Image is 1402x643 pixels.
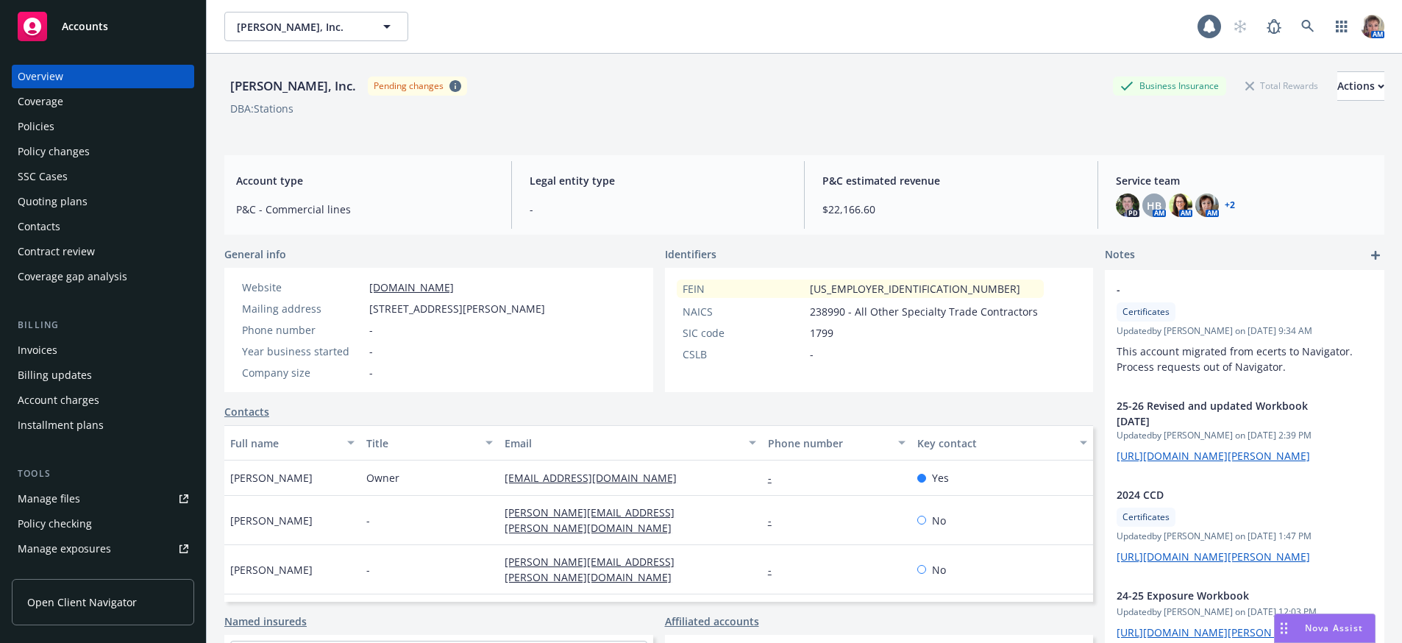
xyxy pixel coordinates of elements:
[12,190,194,213] a: Quoting plans
[12,165,194,188] a: SSC Cases
[932,562,946,578] span: No
[18,338,57,362] div: Invoices
[12,562,194,586] a: Manage certificates
[18,240,95,263] div: Contract review
[499,425,762,461] button: Email
[822,202,1080,217] span: $22,166.60
[18,413,104,437] div: Installment plans
[1105,246,1135,264] span: Notes
[366,470,399,486] span: Owner
[18,115,54,138] div: Policies
[230,562,313,578] span: [PERSON_NAME]
[242,322,363,338] div: Phone number
[1122,305,1170,319] span: Certificates
[1117,625,1310,639] a: [URL][DOMAIN_NAME][PERSON_NAME]
[932,513,946,528] span: No
[530,202,787,217] span: -
[768,471,783,485] a: -
[12,388,194,412] a: Account charges
[366,562,370,578] span: -
[230,513,313,528] span: [PERSON_NAME]
[932,470,949,486] span: Yes
[12,537,194,561] span: Manage exposures
[683,304,804,319] div: NAICS
[224,425,360,461] button: Full name
[12,140,194,163] a: Policy changes
[12,338,194,362] a: Invoices
[1117,324,1373,338] span: Updated by [PERSON_NAME] on [DATE] 9:34 AM
[1122,511,1170,524] span: Certificates
[12,363,194,387] a: Billing updates
[237,19,364,35] span: [PERSON_NAME], Inc.
[224,614,307,629] a: Named insureds
[1117,429,1373,442] span: Updated by [PERSON_NAME] on [DATE] 2:39 PM
[12,512,194,536] a: Policy checking
[369,280,454,294] a: [DOMAIN_NAME]
[1117,344,1356,374] span: This account migrated from ecerts to Navigator. Process requests out of Navigator.
[1337,72,1384,100] div: Actions
[366,436,477,451] div: Title
[1105,475,1384,576] div: 2024 CCDCertificatesUpdatedby [PERSON_NAME] on [DATE] 1:47 PM[URL][DOMAIN_NAME][PERSON_NAME]
[1113,77,1226,95] div: Business Insurance
[12,318,194,333] div: Billing
[1275,614,1293,642] div: Drag to move
[1147,198,1161,213] span: HB
[18,140,90,163] div: Policy changes
[224,12,408,41] button: [PERSON_NAME], Inc.
[18,512,92,536] div: Policy checking
[1259,12,1289,41] a: Report a Bug
[230,470,313,486] span: [PERSON_NAME]
[369,301,545,316] span: [STREET_ADDRESS][PERSON_NAME]
[810,304,1038,319] span: 238990 - All Other Specialty Trade Contractors
[768,563,783,577] a: -
[1117,605,1373,619] span: Updated by [PERSON_NAME] on [DATE] 12:03 PM
[1274,614,1376,643] button: Nova Assist
[12,413,194,437] a: Installment plans
[1195,193,1219,217] img: photo
[12,65,194,88] a: Overview
[18,265,127,288] div: Coverage gap analysis
[360,425,499,461] button: Title
[62,21,108,32] span: Accounts
[762,425,912,461] button: Phone number
[1337,71,1384,101] button: Actions
[242,365,363,380] div: Company size
[1117,449,1310,463] a: [URL][DOMAIN_NAME][PERSON_NAME]
[505,505,683,535] a: [PERSON_NAME][EMAIL_ADDRESS][PERSON_NAME][DOMAIN_NAME]
[1116,173,1373,188] span: Service team
[18,65,63,88] div: Overview
[224,77,362,96] div: [PERSON_NAME], Inc.
[27,594,137,610] span: Open Client Navigator
[242,301,363,316] div: Mailing address
[18,487,80,511] div: Manage files
[810,347,814,362] span: -
[1117,398,1334,429] span: 25-26 Revised and updated Workbook [DATE]
[224,404,269,419] a: Contacts
[1225,12,1255,41] a: Start snowing
[1117,530,1373,543] span: Updated by [PERSON_NAME] on [DATE] 1:47 PM
[12,115,194,138] a: Policies
[12,265,194,288] a: Coverage gap analysis
[18,165,68,188] div: SSC Cases
[683,347,804,362] div: CSLB
[911,425,1093,461] button: Key contact
[366,513,370,528] span: -
[683,325,804,341] div: SIC code
[1105,386,1384,475] div: 25-26 Revised and updated Workbook [DATE]Updatedby [PERSON_NAME] on [DATE] 2:39 PM[URL][DOMAIN_NA...
[505,436,740,451] div: Email
[18,363,92,387] div: Billing updates
[505,471,688,485] a: [EMAIL_ADDRESS][DOMAIN_NAME]
[12,487,194,511] a: Manage files
[18,90,63,113] div: Coverage
[1238,77,1326,95] div: Total Rewards
[1169,193,1192,217] img: photo
[18,215,60,238] div: Contacts
[230,436,338,451] div: Full name
[18,388,99,412] div: Account charges
[368,77,467,95] span: Pending changes
[236,202,494,217] span: P&C - Commercial lines
[1367,246,1384,264] a: add
[1117,487,1334,502] span: 2024 CCD
[242,280,363,295] div: Website
[810,325,833,341] span: 1799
